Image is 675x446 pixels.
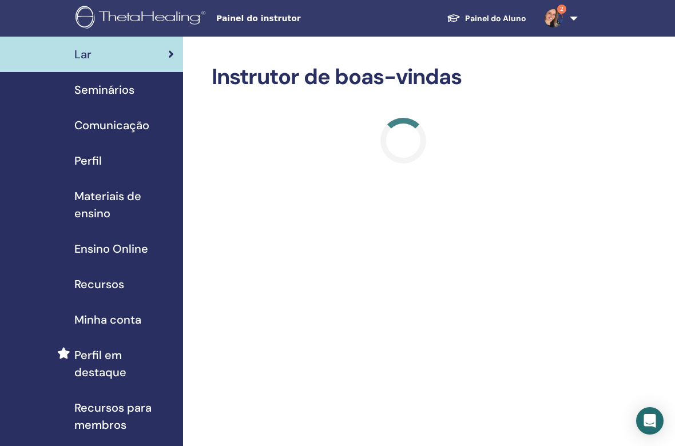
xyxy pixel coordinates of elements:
span: Lar [74,46,92,63]
img: logo.png [76,6,209,31]
img: default.jpg [545,9,563,27]
span: Perfil [74,152,102,169]
a: Painel do Aluno [438,8,535,29]
span: Comunicação [74,117,149,134]
span: Perfil em destaque [74,347,174,381]
span: Ensino Online [74,240,148,257]
span: Seminários [74,81,134,98]
div: Open Intercom Messenger [636,407,664,435]
span: Recursos [74,276,124,293]
span: Recursos para membros [74,399,174,433]
span: Painel do instrutor [216,13,388,25]
h2: Instrutor de boas-vindas [212,64,595,90]
span: Materiais de ensino [74,188,174,222]
img: graduation-cap-white.svg [447,13,460,23]
span: Minha conta [74,311,141,328]
span: 2 [557,5,566,14]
